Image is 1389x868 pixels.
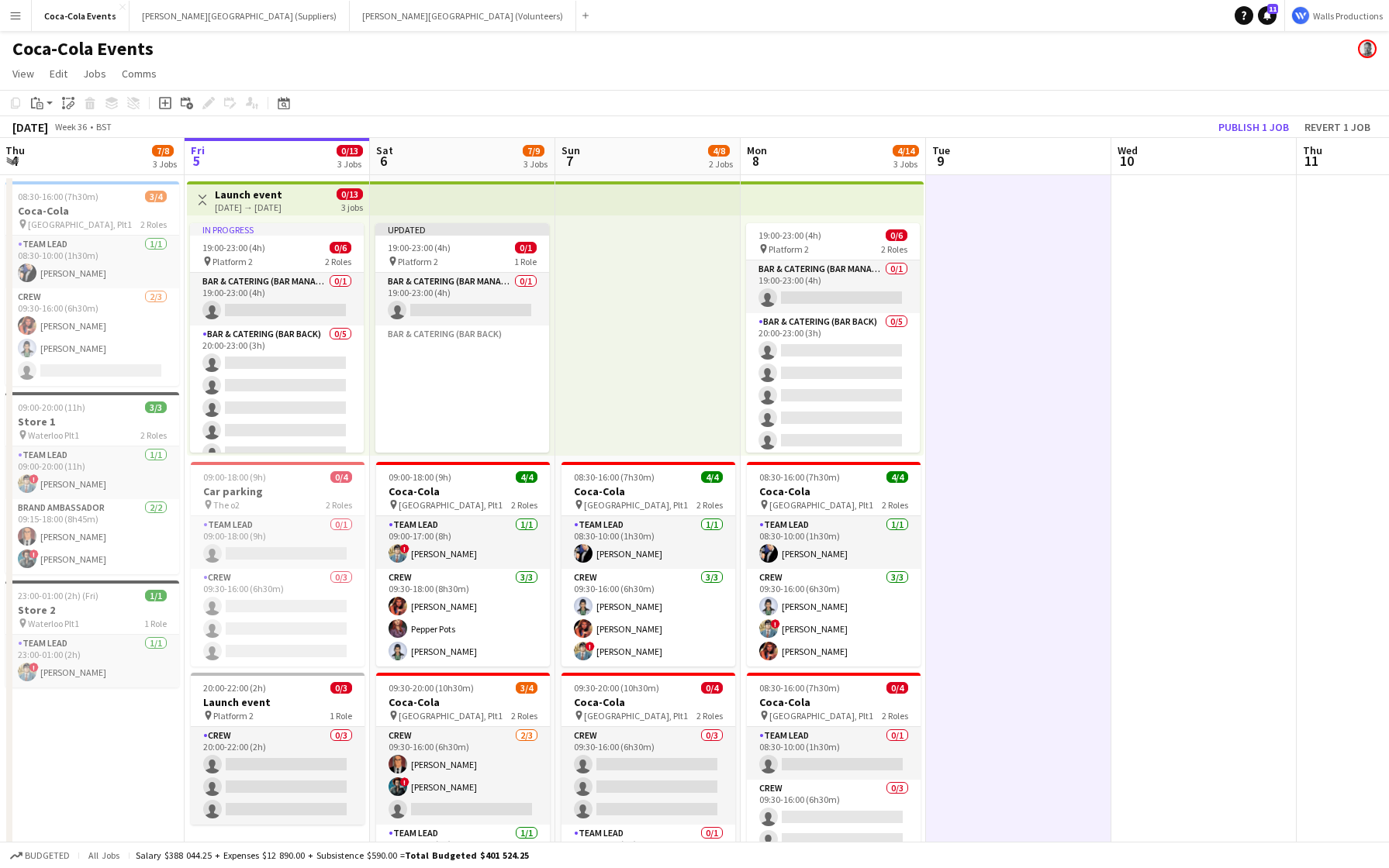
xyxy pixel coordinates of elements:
[5,580,179,687] div: 23:00-01:00 (2h) (Fri)1/1Store 2 Waterloo Plt11 RoleTeam Lead1/123:00-01:00 (2h)![PERSON_NAME]
[337,158,362,170] div: 3 Jobs
[190,273,364,325] app-card-role: Bar & Catering (Bar Manager)0/119:00-23:00 (4h)
[376,143,393,157] span: Sat
[1212,117,1295,137] button: Publish 1 job
[376,695,550,709] h3: Coca-Cola
[191,695,365,709] h3: Launch event
[341,200,363,213] div: 3 jobs
[77,64,112,84] a: Jobs
[376,484,550,498] h3: Coca-Cola
[215,188,282,201] h3: Launch event
[191,484,365,498] h3: Car parking
[375,325,549,468] app-card-role-placeholder: Bar & Catering (Bar Back)
[191,673,365,825] div: 20:00-22:00 (2h)0/3Launch event Platform 21 RoleCrew0/320:00-22:00 (2h)
[5,415,179,429] h3: Store 1
[5,204,179,218] h3: Coca-Cola
[12,37,154,60] h1: Coca-Cola Events
[886,471,908,483] span: 4/4
[6,64,40,84] a: View
[1267,4,1278,14] span: 11
[514,256,537,267] span: 1 Role
[29,549,39,559] span: !
[18,191,98,202] span: 08:30-16:00 (7h30m)
[5,499,179,574] app-card-role: Brand Ambassador2/209:15-18:00 (8h45m)[PERSON_NAME]![PERSON_NAME]
[337,145,363,157] span: 0/13
[376,727,550,825] app-card-role: Crew2/309:30-16:00 (6h30m)[PERSON_NAME]![PERSON_NAME]
[771,619,780,629] span: !
[140,429,167,441] span: 2 Roles
[769,499,873,511] span: [GEOGRAPHIC_DATA], Plt1
[747,143,767,157] span: Mon
[83,67,106,81] span: Jobs
[759,682,840,694] span: 08:30-16:00 (7h30m)
[1118,143,1138,157] span: Wed
[561,462,735,666] app-job-card: 08:30-16:00 (7h30m)4/4Coca-Cola [GEOGRAPHIC_DATA], Plt12 RolesTeam Lead1/108:30-10:00 (1h30m)[PER...
[399,710,503,722] span: [GEOGRAPHIC_DATA], Plt1
[212,256,253,267] span: Platform 2
[747,516,921,569] app-card-role: Team Lead1/108:30-10:00 (1h30m)[PERSON_NAME]
[886,682,908,694] span: 0/4
[188,152,205,170] span: 5
[375,223,549,453] app-job-card: Updated19:00-23:00 (4h)0/1 Platform 21 RoleBar & Catering (Bar Manager)0/119:00-23:00 (4h) Bar & ...
[747,569,921,666] app-card-role: Crew3/309:30-16:00 (6h30m)[PERSON_NAME]![PERSON_NAME][PERSON_NAME]
[28,429,79,441] span: Waterloo Plt1
[561,727,735,825] app-card-role: Crew0/309:30-16:00 (6h30m)
[190,223,364,453] app-job-card: In progress19:00-23:00 (4h)0/6 Platform 22 RolesBar & Catering (Bar Manager)0/119:00-23:00 (4h) B...
[374,152,393,170] span: 6
[696,499,723,511] span: 2 Roles
[696,710,723,722] span: 2 Roles
[398,256,438,267] span: Platform 2
[145,590,167,601] span: 1/1
[701,682,723,694] span: 0/4
[1303,143,1322,157] span: Thu
[523,145,544,157] span: 7/9
[28,618,79,629] span: Waterloo Plt1
[746,260,920,313] app-card-role: Bar & Catering (Bar Manager)0/119:00-23:00 (4h)
[745,152,767,170] span: 8
[350,1,576,31] button: [PERSON_NAME][GEOGRAPHIC_DATA] (Volunteers)
[191,143,205,157] span: Fri
[203,682,266,694] span: 20:00-22:00 (2h)
[190,325,364,468] app-card-role: Bar & Catering (Bar Back)0/520:00-23:00 (3h)
[122,67,157,81] span: Comms
[561,143,580,157] span: Sun
[559,152,580,170] span: 7
[5,392,179,574] app-job-card: 09:00-20:00 (11h)3/3Store 1 Waterloo Plt12 RolesTeam Lead1/109:00-20:00 (11h)![PERSON_NAME]Brand ...
[375,223,549,236] div: Updated
[747,462,921,666] div: 08:30-16:00 (7h30m)4/4Coca-Cola [GEOGRAPHIC_DATA], Plt12 RolesTeam Lead1/108:30-10:00 (1h30m)[PER...
[376,569,550,666] app-card-role: Crew3/309:30-18:00 (8h30m)[PERSON_NAME]Pepper Pots[PERSON_NAME]
[144,618,167,629] span: 1 Role
[709,158,733,170] div: 2 Jobs
[337,188,363,200] span: 0/13
[1358,40,1377,58] app-user-avatar: Mark Walls
[701,471,723,483] span: 4/4
[574,471,655,483] span: 08:30-16:00 (7h30m)
[203,471,266,483] span: 09:00-18:00 (9h)
[12,119,48,135] div: [DATE]
[326,499,352,511] span: 2 Roles
[746,223,920,453] app-job-card: 19:00-23:00 (4h)0/6 Platform 22 RolesBar & Catering (Bar Manager)0/119:00-23:00 (4h) Bar & Cateri...
[769,710,873,722] span: [GEOGRAPHIC_DATA], Plt1
[136,849,529,861] div: Salary $388 044.25 + Expenses $12 890.00 + Subsistence $590.00 =
[584,499,688,511] span: [GEOGRAPHIC_DATA], Plt1
[202,242,265,253] span: 19:00-23:00 (4h)
[758,229,821,241] span: 19:00-23:00 (4h)
[886,229,907,241] span: 0/6
[759,471,840,483] span: 08:30-16:00 (7h30m)
[515,242,537,253] span: 0/1
[213,710,254,722] span: Platform 2
[50,67,67,81] span: Edit
[882,499,908,511] span: 2 Roles
[191,727,365,825] app-card-role: Crew0/320:00-22:00 (2h)
[747,484,921,498] h3: Coca-Cola
[769,243,809,255] span: Platform 2
[153,158,177,170] div: 3 Jobs
[376,462,550,666] app-job-card: 09:00-18:00 (9h)4/4Coca-Cola [GEOGRAPHIC_DATA], Plt12 RolesTeam Lead1/109:00-17:00 (8h)![PERSON_N...
[25,850,70,861] span: Budgeted
[5,635,179,687] app-card-role: Team Lead1/123:00-01:00 (2h)![PERSON_NAME]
